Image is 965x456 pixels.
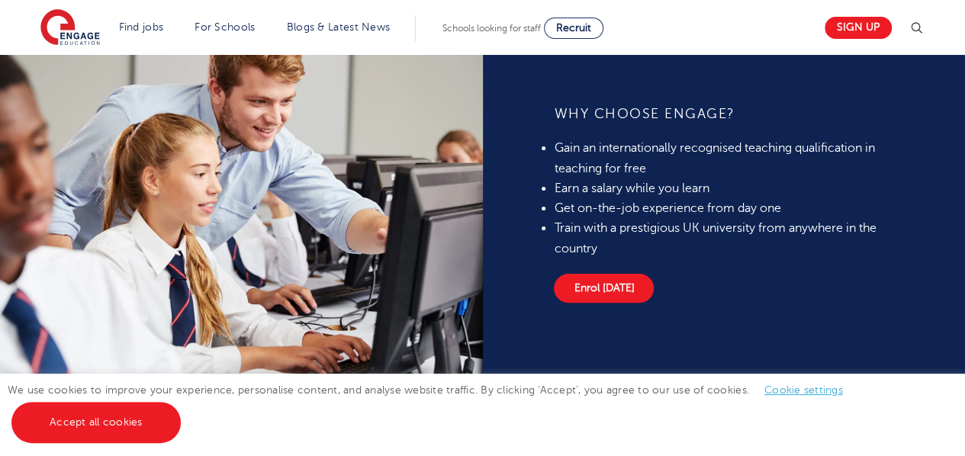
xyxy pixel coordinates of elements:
[8,384,858,428] span: We use cookies to improve your experience, personalise content, and analyse website traffic. By c...
[554,218,893,259] li: Train with a prestigious UK university from anywhere in the country
[40,9,100,47] img: Engage Education
[287,21,391,33] a: Blogs & Latest News
[442,23,541,34] span: Schools looking for staff
[119,21,164,33] a: Find jobs
[554,138,893,178] li: Gain an internationally recognised teaching qualification in teaching for free
[764,384,843,396] a: Cookie settings
[556,22,591,34] span: Recruit
[544,18,603,39] a: Recruit
[11,402,181,443] a: Accept all cookies
[554,198,893,218] li: Get on-the-job experience from day one
[554,274,654,303] a: Enrol [DATE]
[825,17,892,39] a: Sign up
[554,178,893,198] li: Earn a salary while you learn
[554,104,893,123] h4: WHY CHOOSE ENGAGE?
[195,21,255,33] a: For Schools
